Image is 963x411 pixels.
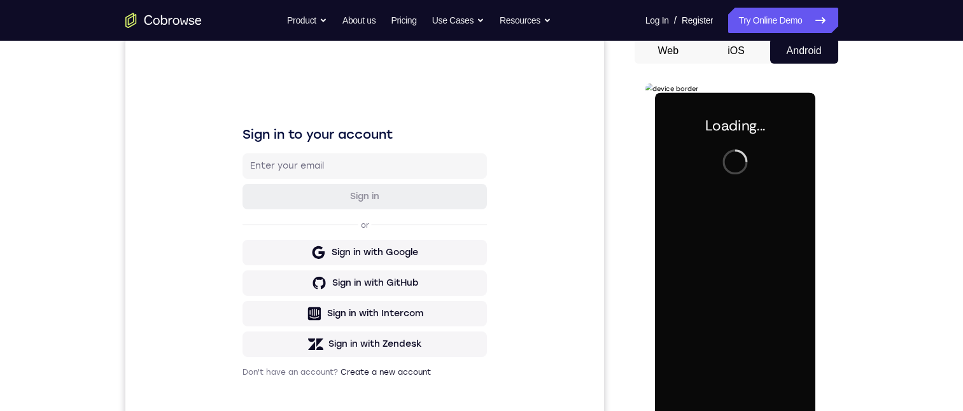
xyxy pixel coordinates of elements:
div: Sign in with GitHub [207,239,293,251]
a: Go to the home page [125,13,202,28]
div: Sign in with Intercom [202,269,298,282]
a: Try Online Demo [728,8,838,33]
button: Web [635,38,703,64]
a: About us [342,8,376,33]
button: Sign in with GitHub [117,232,362,258]
button: Product [287,8,327,33]
p: Don't have an account? [117,329,362,339]
p: or [233,182,246,192]
button: Use Cases [432,8,484,33]
button: Android [770,38,838,64]
button: iOS [702,38,770,64]
button: Resources [500,8,551,33]
button: Sign in with Zendesk [117,293,362,319]
span: / [674,13,677,28]
button: Sign in with Google [117,202,362,227]
a: Create a new account [215,330,306,338]
a: Register [682,8,713,33]
div: Sign in with Google [206,208,293,221]
div: Sign in with Zendesk [203,300,297,312]
a: Pricing [391,8,416,33]
a: Log In [645,8,669,33]
button: Sign in with Intercom [117,263,362,288]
